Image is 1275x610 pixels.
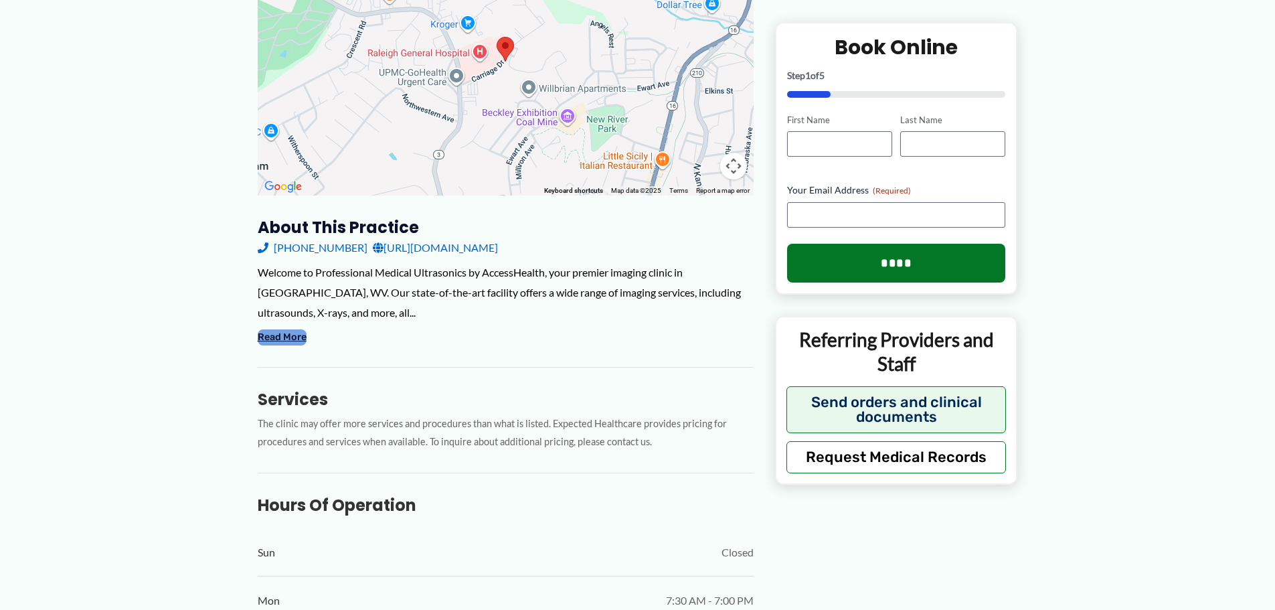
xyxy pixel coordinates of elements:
[669,187,688,194] a: Terms (opens in new tab)
[900,113,1005,126] label: Last Name
[373,238,498,258] a: [URL][DOMAIN_NAME]
[258,415,754,451] p: The clinic may offer more services and procedures than what is listed. Expected Healthcare provid...
[611,187,661,194] span: Map data ©2025
[258,495,754,516] h3: Hours of Operation
[258,389,754,410] h3: Services
[258,542,275,562] span: Sun
[544,186,603,196] button: Keyboard shortcuts
[258,238,367,258] a: [PHONE_NUMBER]
[787,183,1006,197] label: Your Email Address
[787,113,892,126] label: First Name
[258,262,754,322] div: Welcome to Professional Medical Ultrasonics by AccessHealth, your premier imaging clinic in [GEOG...
[720,153,747,179] button: Map camera controls
[261,178,305,196] a: Open this area in Google Maps (opens a new window)
[805,69,811,80] span: 1
[696,187,750,194] a: Report a map error
[819,69,825,80] span: 5
[258,329,307,346] button: Read More
[873,185,911,196] span: (Required)
[787,33,1006,60] h2: Book Online
[787,70,1006,80] p: Step of
[786,441,1007,473] button: Request Medical Records
[786,327,1007,376] p: Referring Providers and Staff
[261,178,305,196] img: Google
[786,386,1007,433] button: Send orders and clinical documents
[721,542,754,562] span: Closed
[258,217,754,238] h3: About this practice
